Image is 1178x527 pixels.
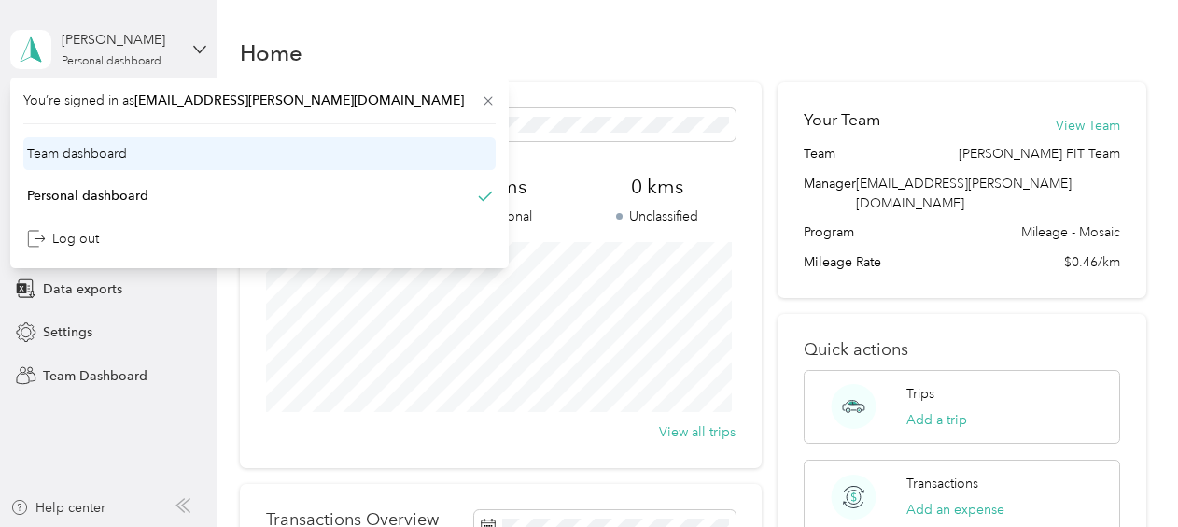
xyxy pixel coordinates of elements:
span: [EMAIL_ADDRESS][PERSON_NAME][DOMAIN_NAME] [856,176,1072,211]
h1: Home [240,43,302,63]
iframe: Everlance-gr Chat Button Frame [1073,422,1178,527]
p: Quick actions [804,340,1119,360]
span: You’re signed in as [23,91,496,110]
span: [EMAIL_ADDRESS][PERSON_NAME][DOMAIN_NAME] [134,93,464,108]
span: Manager [804,174,856,213]
span: Data exports [43,279,122,299]
p: Trips [906,384,934,404]
span: Mileage - Mosaic [1021,222,1120,242]
span: Mileage Rate [804,252,881,272]
div: Personal dashboard [62,56,161,67]
button: View all trips [659,422,736,442]
div: Log out [27,229,99,249]
button: View Team [1056,116,1120,135]
button: Add an expense [906,500,1004,520]
span: Settings [43,322,92,342]
button: Add a trip [906,410,967,430]
p: Transactions [906,474,978,493]
h2: Your Team [804,108,880,132]
div: [PERSON_NAME] [62,30,178,50]
span: Team [804,144,835,164]
span: Program [804,222,854,242]
span: $0.46/km [1064,252,1120,272]
span: [PERSON_NAME] FIT Team [959,144,1120,164]
p: Unclassified [579,207,736,226]
div: Personal dashboard [27,186,148,206]
button: Help center [10,498,105,518]
div: Team dashboard [27,144,127,164]
span: 0 kms [579,174,736,200]
span: Team Dashboard [43,366,147,386]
